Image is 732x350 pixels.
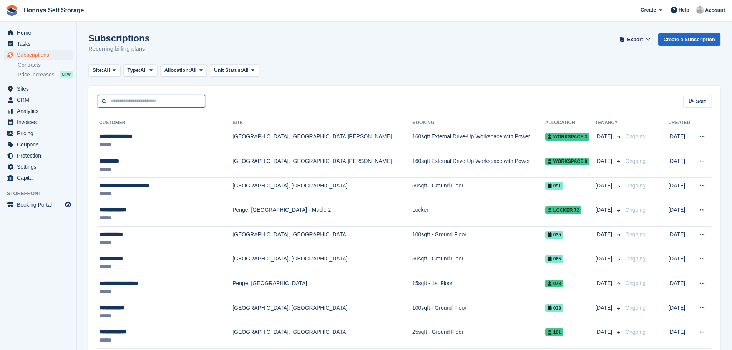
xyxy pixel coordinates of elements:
span: 065 [545,255,563,263]
span: Ongoing [625,231,646,237]
span: Type: [128,66,141,74]
p: Recurring billing plans [88,45,150,53]
a: Create a Subscription [658,33,720,46]
th: Allocation [545,117,595,129]
th: Tenancy [595,117,622,129]
td: 100sqft - Ground Floor [412,227,545,251]
a: Bonnys Self Storage [21,4,87,17]
span: Booking Portal [17,199,63,210]
td: 50sqft - Ground Floor [412,177,545,202]
span: Price increases [18,71,55,78]
span: CRM [17,95,63,105]
span: Ongoing [625,329,646,335]
span: [DATE] [595,304,614,312]
span: All [103,66,110,74]
span: Pricing [17,128,63,139]
span: [DATE] [595,133,614,141]
td: [DATE] [668,202,693,227]
a: menu [4,173,73,183]
td: [DATE] [668,275,693,300]
a: menu [4,50,73,60]
td: [GEOGRAPHIC_DATA], [GEOGRAPHIC_DATA] [232,300,412,324]
a: menu [4,161,73,172]
td: [DATE] [668,227,693,251]
span: Allocation: [164,66,190,74]
td: [DATE] [668,153,693,178]
span: Tasks [17,38,63,49]
a: menu [4,128,73,139]
a: Preview store [63,200,73,209]
span: All [140,66,147,74]
span: Ongoing [625,182,646,189]
span: [DATE] [595,231,614,239]
th: Site [232,117,412,129]
span: All [190,66,197,74]
td: 100sqft - Ground Floor [412,300,545,324]
span: [DATE] [595,279,614,287]
span: Home [17,27,63,38]
img: stora-icon-8386f47178a22dfd0bd8f6a31ec36ba5ce8667c1dd55bd0f319d3a0aa187defe.svg [6,5,18,16]
td: [GEOGRAPHIC_DATA], [GEOGRAPHIC_DATA] [232,227,412,251]
th: Customer [98,117,232,129]
span: 035 [545,231,563,239]
span: [DATE] [595,182,614,190]
a: menu [4,199,73,210]
a: menu [4,95,73,105]
span: Workspace 3 [545,133,589,141]
div: NEW [60,71,73,78]
td: Penge, [GEOGRAPHIC_DATA] - Maple 2 [232,202,412,227]
a: menu [4,117,73,128]
span: Ongoing [625,255,646,262]
span: Unit Status: [214,66,242,74]
h1: Subscriptions [88,33,150,43]
span: 101 [545,328,563,336]
span: Sites [17,83,63,94]
a: Contracts [18,61,73,69]
a: menu [4,27,73,38]
td: 160sqft External Drive-Up Workspace with Power [412,153,545,178]
span: Workspace 9 [545,158,589,165]
span: [DATE] [595,157,614,165]
span: Capital [17,173,63,183]
span: Analytics [17,106,63,116]
td: [DATE] [668,177,693,202]
span: Sort [696,98,706,105]
span: 033 [545,304,563,312]
span: Coupons [17,139,63,150]
th: Created [668,117,693,129]
td: [GEOGRAPHIC_DATA], [GEOGRAPHIC_DATA][PERSON_NAME] [232,129,412,153]
td: Locker [412,202,545,227]
td: [DATE] [668,324,693,349]
td: 160sqft External Drive-Up Workspace with Power [412,129,545,153]
a: menu [4,106,73,116]
span: Locker 72 [545,206,581,214]
td: [DATE] [668,129,693,153]
span: Site: [93,66,103,74]
button: Unit Status: All [210,64,259,77]
td: 15sqft - 1st Floor [412,275,545,300]
td: [GEOGRAPHIC_DATA], [GEOGRAPHIC_DATA] [232,177,412,202]
span: [DATE] [595,328,614,336]
td: [DATE] [668,251,693,275]
span: Export [627,36,643,43]
span: [DATE] [595,255,614,263]
span: Account [705,7,725,14]
a: menu [4,139,73,150]
span: 091 [545,182,563,190]
button: Export [618,33,652,46]
td: 50sqft - Ground Floor [412,251,545,275]
span: [DATE] [595,206,614,214]
span: Ongoing [625,280,646,286]
th: Booking [412,117,545,129]
td: [GEOGRAPHIC_DATA], [GEOGRAPHIC_DATA] [232,324,412,349]
a: menu [4,150,73,161]
span: 078 [545,280,563,287]
button: Site: All [88,64,120,77]
span: All [242,66,249,74]
span: Ongoing [625,207,646,213]
a: menu [4,38,73,49]
span: Help [679,6,689,14]
td: [GEOGRAPHIC_DATA], [GEOGRAPHIC_DATA] [232,251,412,275]
span: Settings [17,161,63,172]
button: Allocation: All [160,64,207,77]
